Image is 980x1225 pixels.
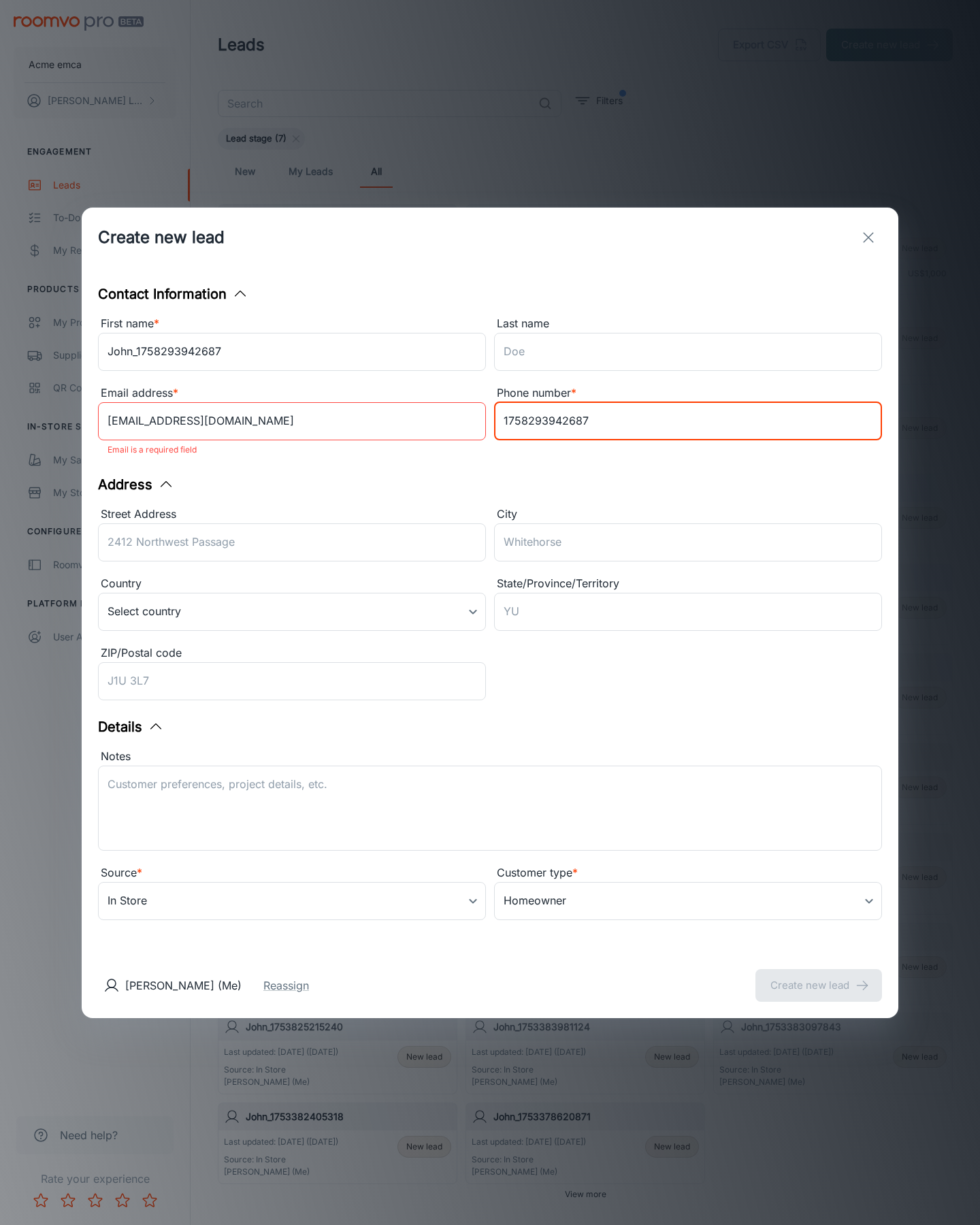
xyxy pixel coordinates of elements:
input: 2412 Northwest Passage [98,523,486,561]
input: +1 439-123-4567 [494,402,882,440]
p: [PERSON_NAME] (Me) [125,977,242,994]
input: J1U 3L7 [98,662,486,700]
h1: Create new lead [98,225,225,250]
button: exit [855,224,882,251]
div: Notes [98,748,882,766]
div: State/Province/Territory [494,575,882,593]
div: ZIP/Postal code [98,644,486,662]
p: Email is a required field [108,442,476,458]
div: In Store [98,882,486,920]
div: Street Address [98,506,486,523]
div: First name [98,315,486,333]
div: City [494,506,882,523]
button: Reassign [263,977,309,994]
input: Doe [494,333,882,371]
div: Source [98,864,486,882]
div: Last name [494,315,882,333]
div: Homeowner [494,882,882,920]
input: John [98,333,486,371]
div: Customer type [494,864,882,882]
input: YU [494,593,882,631]
div: Email address [98,385,486,402]
button: Address [98,474,174,495]
input: Whitehorse [494,523,882,561]
div: Phone number [494,385,882,402]
button: Contact Information [98,284,248,304]
input: myname@example.com [98,402,486,440]
button: Details [98,717,164,737]
div: Country [98,575,486,593]
div: Select country [98,593,486,631]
